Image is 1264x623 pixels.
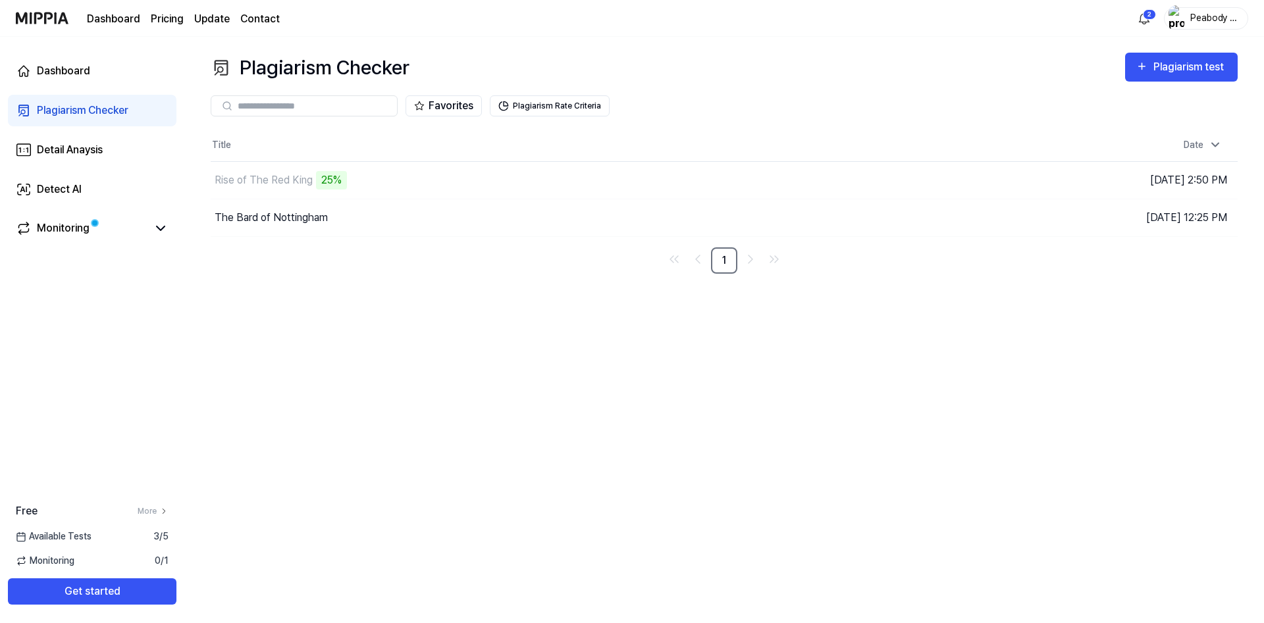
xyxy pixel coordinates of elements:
div: Date [1178,134,1227,156]
a: 1 [711,247,737,274]
a: Go to last page [764,249,785,270]
td: [DATE] 12:25 PM [981,199,1238,236]
td: [DATE] 2:50 PM [981,161,1238,199]
nav: pagination [211,247,1238,274]
div: 2 [1143,9,1156,20]
div: The Bard of Nottingham [215,210,328,226]
a: Detect AI [8,174,176,205]
div: Rise of The Red King [215,172,313,188]
div: Peabody Media [1188,11,1240,25]
div: Dashboard [37,63,90,79]
button: Get started [8,578,176,605]
div: Plagiarism test [1153,59,1227,76]
a: More [138,505,169,517]
a: Go to next page [740,249,761,270]
span: Free [16,503,38,519]
img: 알림 [1136,11,1152,26]
a: Plagiarism Checker [8,95,176,126]
div: Plagiarism Checker [211,53,409,82]
a: Go to first page [664,249,685,270]
button: Plagiarism test [1125,53,1238,82]
div: Detail Anaysis [37,142,103,158]
a: Detail Anaysis [8,134,176,166]
img: profile [1169,5,1184,32]
div: 25% [316,171,347,189]
span: Available Tests [16,530,92,543]
button: Plagiarism Rate Criteria [490,95,610,116]
span: 0 / 1 [155,554,169,568]
a: Monitoring [16,220,147,236]
div: Plagiarism Checker [37,103,128,118]
div: Monitoring [37,220,90,236]
a: Contact [240,11,280,27]
a: Pricing [151,11,184,27]
span: 3 / 5 [153,530,169,543]
button: 알림2 [1134,8,1155,29]
span: Monitoring [16,554,74,568]
a: Dashboard [87,11,140,27]
button: profilePeabody Media [1164,7,1248,30]
button: Favorites [406,95,482,116]
th: Title [211,130,981,161]
a: Update [194,11,230,27]
a: Go to previous page [687,249,708,270]
a: Dashboard [8,55,176,87]
div: Detect AI [37,182,82,197]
